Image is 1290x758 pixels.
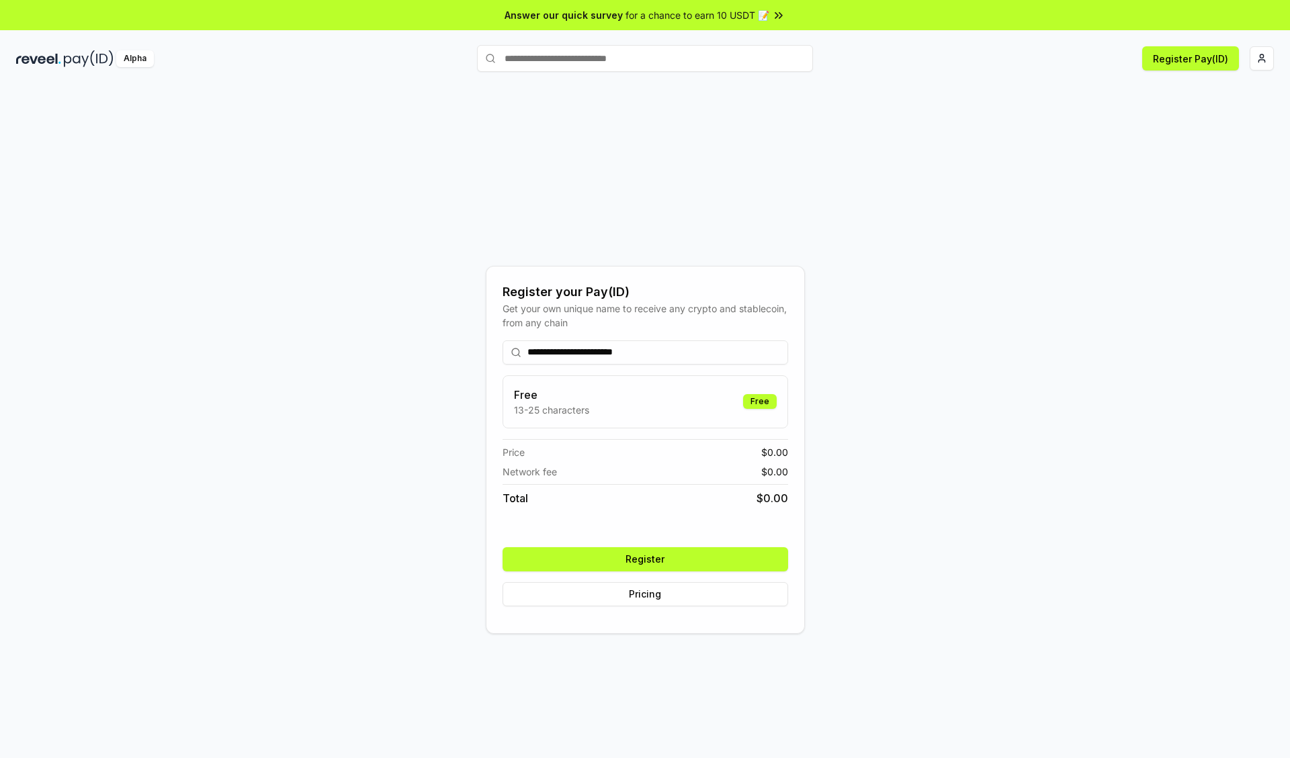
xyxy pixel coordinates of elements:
[16,50,61,67] img: reveel_dark
[514,403,589,417] p: 13-25 characters
[1142,46,1239,70] button: Register Pay(ID)
[503,283,788,301] div: Register your Pay(ID)
[503,547,788,571] button: Register
[626,8,769,22] span: for a chance to earn 10 USDT 📝
[116,50,154,67] div: Alpha
[64,50,114,67] img: pay_id
[503,445,525,459] span: Price
[761,465,788,479] span: $ 0.00
[761,445,788,459] span: $ 0.00
[743,394,777,409] div: Free
[503,490,528,506] span: Total
[503,465,557,479] span: Network fee
[514,387,589,403] h3: Free
[757,490,788,506] span: $ 0.00
[503,301,788,330] div: Get your own unique name to receive any crypto and stablecoin, from any chain
[505,8,623,22] span: Answer our quick survey
[503,582,788,606] button: Pricing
